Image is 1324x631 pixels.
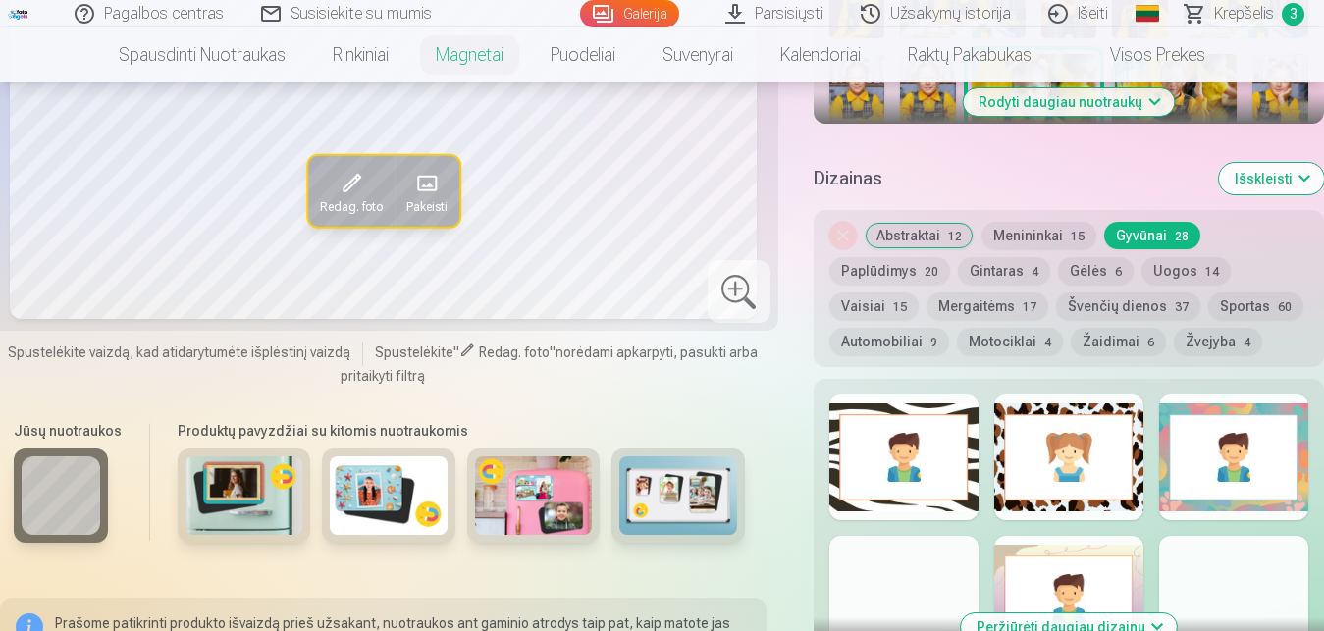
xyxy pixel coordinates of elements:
[1147,336,1154,349] span: 6
[1071,230,1085,243] span: 15
[957,328,1063,355] button: Motociklai4
[1174,328,1262,355] button: Žvejyba4
[829,257,950,285] button: Paplūdimys20
[1175,300,1189,314] span: 37
[550,344,556,360] span: "
[1208,292,1303,320] button: Sportas60
[963,88,1174,116] button: Rodyti daugiau nuotraukų
[1044,336,1051,349] span: 4
[981,222,1096,249] button: Menininkai15
[8,342,350,362] span: Spustelėkite vaizdą, kad atidarytumėte išplėstinį vaizdą
[8,8,29,20] img: /fa2
[927,292,1048,320] button: Mergaitėms17
[479,344,550,360] span: Redag. foto
[319,199,382,215] span: Redag. foto
[1219,163,1324,194] button: Išskleisti
[95,27,309,82] a: Spausdinti nuotraukas
[1071,328,1166,355] button: Žaidimai6
[925,265,938,279] span: 20
[865,222,974,249] button: Abstraktai12
[309,27,412,82] a: Rinkiniai
[170,421,753,441] h6: Produktų pavyzdžiai su kitomis nuotraukomis
[453,344,459,360] span: "
[884,27,1055,82] a: Raktų pakabukas
[14,421,122,441] h6: Jūsų nuotraukos
[1104,222,1200,249] button: Gyvūnai28
[375,344,453,360] span: Spustelėkite
[1175,230,1189,243] span: 28
[1278,300,1292,314] span: 60
[1141,257,1231,285] button: Uogos14
[757,27,884,82] a: Kalendoriai
[814,165,1203,192] h5: Dizainas
[307,156,394,227] button: Redag. foto
[639,27,757,82] a: Suvenyrai
[948,230,962,243] span: 12
[1205,265,1219,279] span: 14
[405,199,447,215] span: Pakeisti
[958,257,1050,285] button: Gintaras4
[1023,300,1036,314] span: 17
[1244,336,1250,349] span: 4
[1055,27,1229,82] a: Visos prekės
[1056,292,1200,320] button: Švenčių dienos37
[1214,2,1274,26] span: Krepšelis
[412,27,527,82] a: Magnetai
[1282,3,1304,26] span: 3
[394,156,458,227] button: Pakeisti
[930,336,937,349] span: 9
[1058,257,1134,285] button: Gėlės6
[527,27,639,82] a: Puodeliai
[1115,265,1122,279] span: 6
[829,328,949,355] button: Automobiliai9
[1032,265,1038,279] span: 4
[829,292,919,320] button: Vaisiai15
[893,300,907,314] span: 15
